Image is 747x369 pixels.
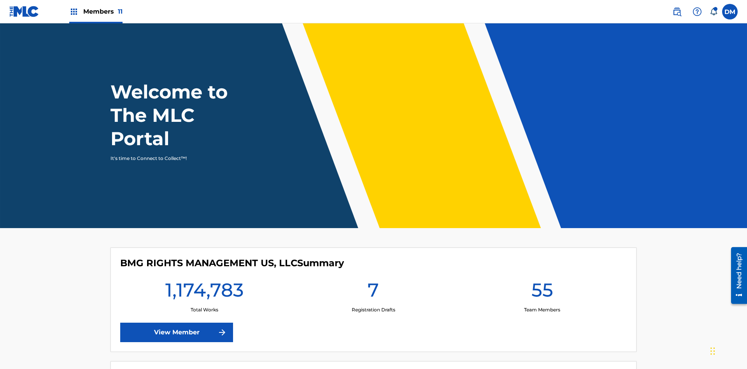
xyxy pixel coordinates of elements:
iframe: Resource Center [725,244,747,308]
a: View Member [120,323,233,342]
div: Drag [710,339,715,363]
p: It's time to Connect to Collect™! [110,155,245,162]
h1: Welcome to The MLC Portal [110,80,256,150]
a: Public Search [669,4,685,19]
h1: 1,174,783 [165,278,244,306]
img: help [693,7,702,16]
img: search [672,7,682,16]
img: MLC Logo [9,6,39,17]
h4: BMG RIGHTS MANAGEMENT US, LLC [120,257,344,269]
span: Members [83,7,123,16]
p: Team Members [524,306,560,313]
h1: 7 [368,278,379,306]
h1: 55 [531,278,553,306]
iframe: Chat Widget [708,332,747,369]
img: Top Rightsholders [69,7,79,16]
p: Total Works [191,306,218,313]
div: Notifications [710,8,717,16]
span: 11 [118,8,123,15]
div: User Menu [722,4,738,19]
img: f7272a7cc735f4ea7f67.svg [217,328,227,337]
div: Help [689,4,705,19]
p: Registration Drafts [352,306,395,313]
